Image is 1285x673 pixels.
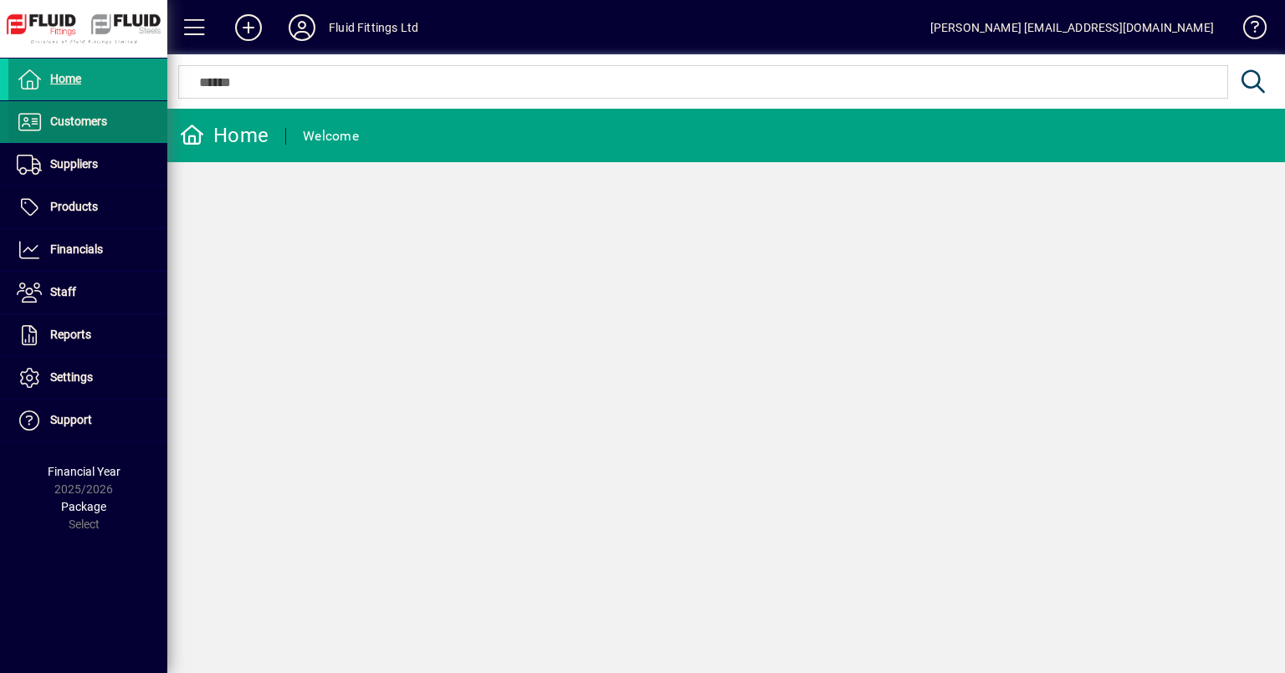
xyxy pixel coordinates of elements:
[303,123,359,150] div: Welcome
[8,400,167,441] a: Support
[50,200,98,213] span: Products
[8,357,167,399] a: Settings
[50,157,98,171] span: Suppliers
[8,229,167,271] a: Financials
[50,370,93,384] span: Settings
[48,465,120,478] span: Financial Year
[329,14,418,41] div: Fluid Fittings Ltd
[50,413,92,426] span: Support
[50,328,91,341] span: Reports
[8,101,167,143] a: Customers
[222,13,275,43] button: Add
[50,115,107,128] span: Customers
[61,500,106,513] span: Package
[275,13,329,43] button: Profile
[8,272,167,314] a: Staff
[8,144,167,186] a: Suppliers
[50,242,103,256] span: Financials
[8,186,167,228] a: Products
[8,314,167,356] a: Reports
[50,285,76,298] span: Staff
[180,122,269,149] div: Home
[50,72,81,85] span: Home
[930,14,1214,41] div: [PERSON_NAME] [EMAIL_ADDRESS][DOMAIN_NAME]
[1231,3,1264,58] a: Knowledge Base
